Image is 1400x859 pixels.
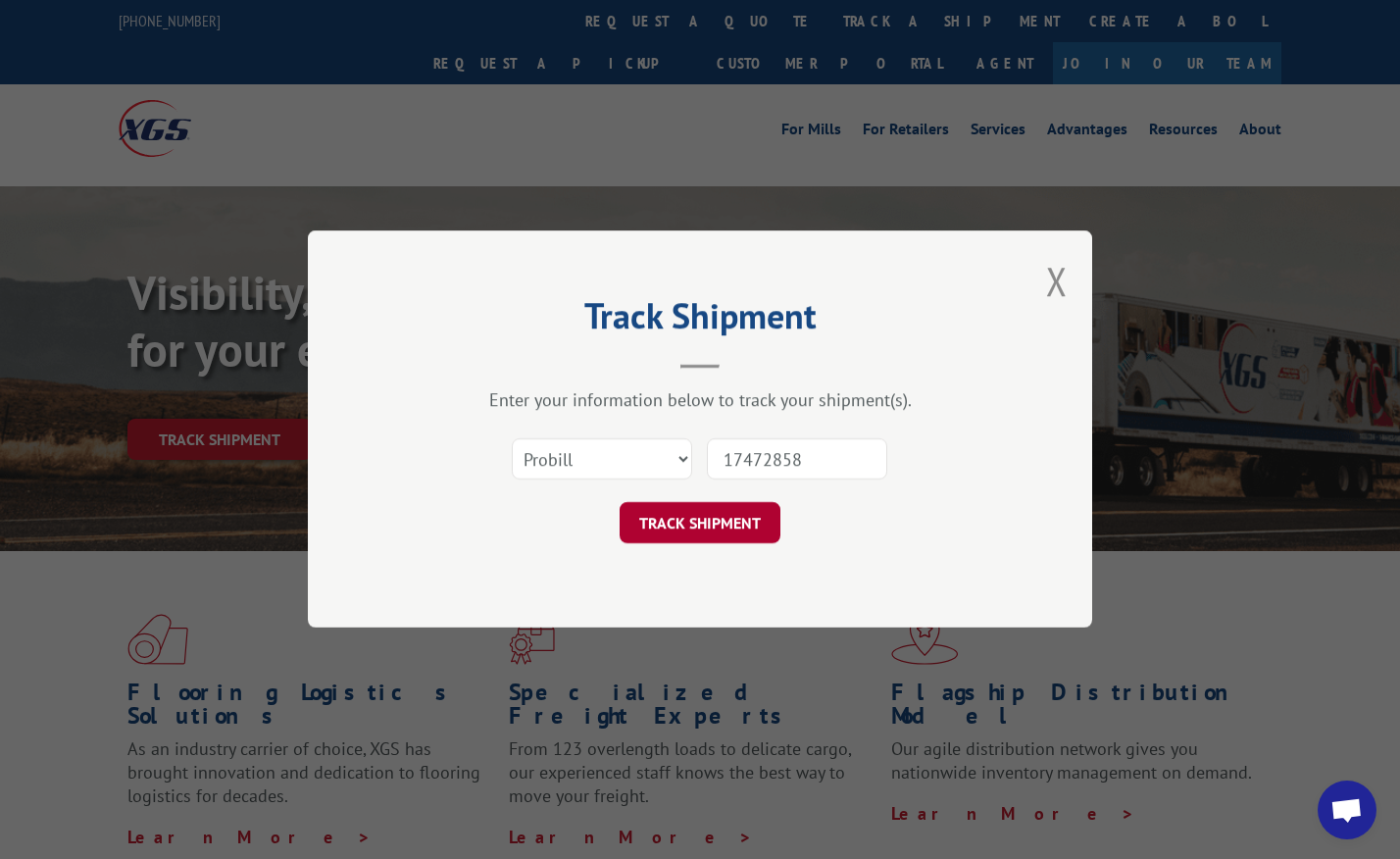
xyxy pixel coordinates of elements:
button: Close modal [1046,255,1068,307]
div: Open chat [1318,781,1376,839]
h2: Track Shipment [406,302,994,339]
input: Number(s) [707,439,887,480]
button: TRACK SHIPMENT [620,503,780,544]
div: Enter your information below to track your shipment(s). [406,389,994,412]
